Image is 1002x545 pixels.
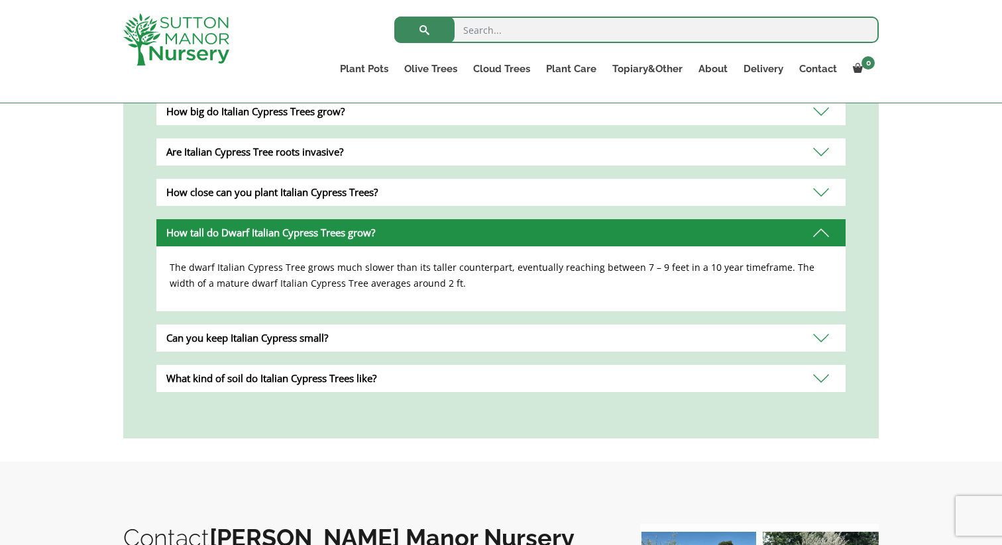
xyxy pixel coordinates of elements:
a: Cloud Trees [465,60,538,78]
div: Are Italian Cypress Tree roots invasive? [156,138,846,166]
span: 0 [862,56,875,70]
a: Olive Trees [396,60,465,78]
a: Topiary&Other [604,60,691,78]
a: Delivery [736,60,791,78]
div: What kind of soil do Italian Cypress Trees like? [156,365,846,392]
a: Plant Pots [332,60,396,78]
a: About [691,60,736,78]
a: 0 [845,60,879,78]
div: How big do Italian Cypress Trees grow? [156,98,846,125]
a: Plant Care [538,60,604,78]
img: logo [123,13,229,66]
div: How close can you plant Italian Cypress Trees? [156,179,846,206]
div: How tall do Dwarf Italian Cypress Trees grow? [156,219,846,246]
p: The dwarf Italian Cypress Tree grows much slower than its taller counterpart, eventually reaching... [170,260,832,291]
a: Contact [791,60,845,78]
input: Search... [394,17,879,43]
div: Can you keep Italian Cypress small? [156,324,846,352]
